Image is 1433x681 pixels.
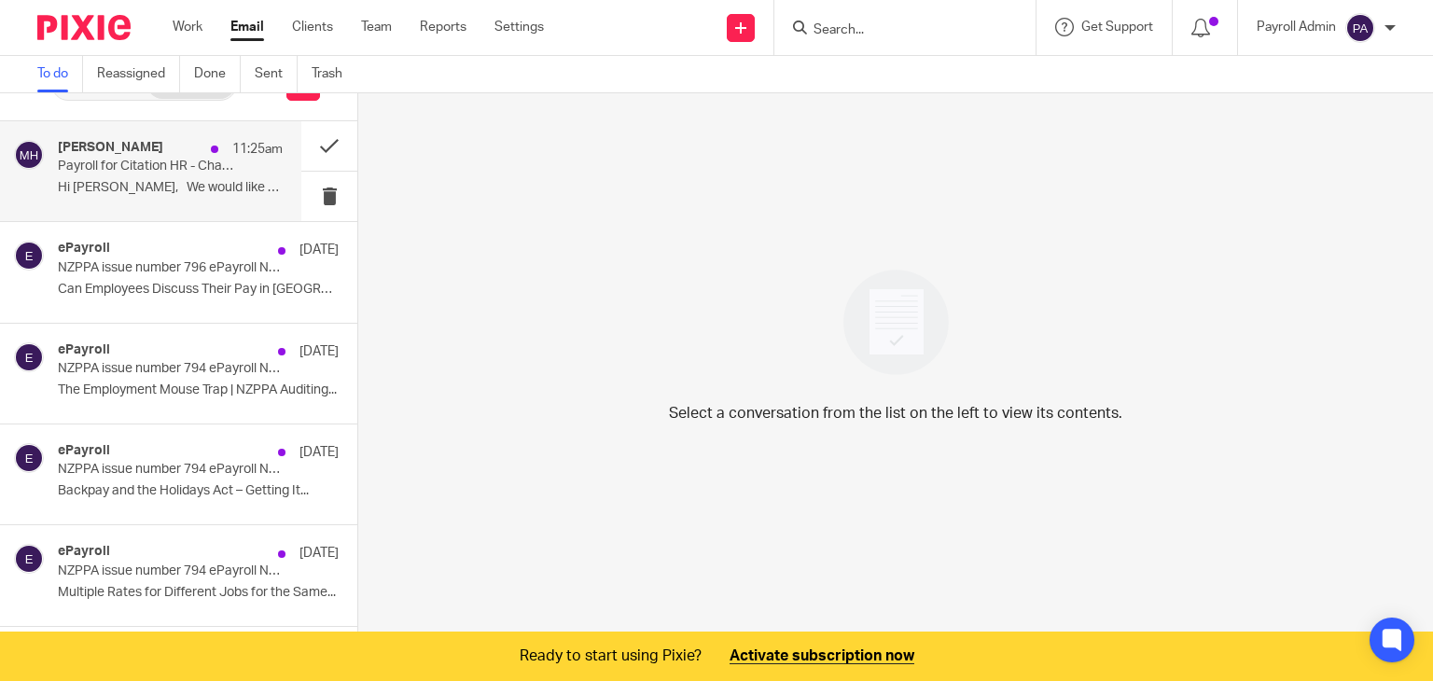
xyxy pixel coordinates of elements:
[299,342,339,361] p: [DATE]
[299,241,339,259] p: [DATE]
[58,260,283,276] p: NZPPA issue number 796 ePayroll Newsletter
[58,443,110,459] h4: ePayroll
[292,18,333,36] a: Clients
[299,544,339,563] p: [DATE]
[58,544,110,560] h4: ePayroll
[37,15,131,40] img: Pixie
[58,361,283,377] p: NZPPA issue number 794 ePayroll Newsletter
[232,140,283,159] p: 11:25am
[173,18,202,36] a: Work
[37,56,83,92] a: To do
[1345,13,1375,43] img: svg%3E
[361,18,392,36] a: Team
[14,140,44,170] img: svg%3E
[58,282,339,298] p: Can Employees Discuss Their Pay in [GEOGRAPHIC_DATA]?...
[58,585,339,601] p: Multiple Rates for Different Jobs for the Same...
[58,462,283,478] p: NZPPA issue number 794 ePayroll Newsletter
[14,241,44,271] img: svg%3E
[58,159,238,174] p: Payroll for Citation HR - Change of one of the employee pay cycle
[812,22,980,39] input: Search
[58,140,163,156] h4: [PERSON_NAME]
[14,443,44,473] img: svg%3E
[420,18,466,36] a: Reports
[58,382,339,398] p: The Employment Mouse Trap | NZPPA Auditing...
[494,18,544,36] a: Settings
[194,56,241,92] a: Done
[14,342,44,372] img: svg%3E
[58,342,110,358] h4: ePayroll
[58,241,110,257] h4: ePayroll
[58,180,283,196] p: Hi [PERSON_NAME], We would like to know is it...
[299,443,339,462] p: [DATE]
[230,18,264,36] a: Email
[255,56,298,92] a: Sent
[312,56,356,92] a: Trash
[1081,21,1153,34] span: Get Support
[669,402,1122,424] p: Select a conversation from the list on the left to view its contents.
[97,56,180,92] a: Reassigned
[58,483,339,499] p: Backpay and the Holidays Act – Getting It...
[58,563,283,579] p: NZPPA issue number 794 ePayroll Newsletter
[831,257,961,387] img: image
[1257,18,1336,36] p: Payroll Admin
[14,544,44,574] img: svg%3E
